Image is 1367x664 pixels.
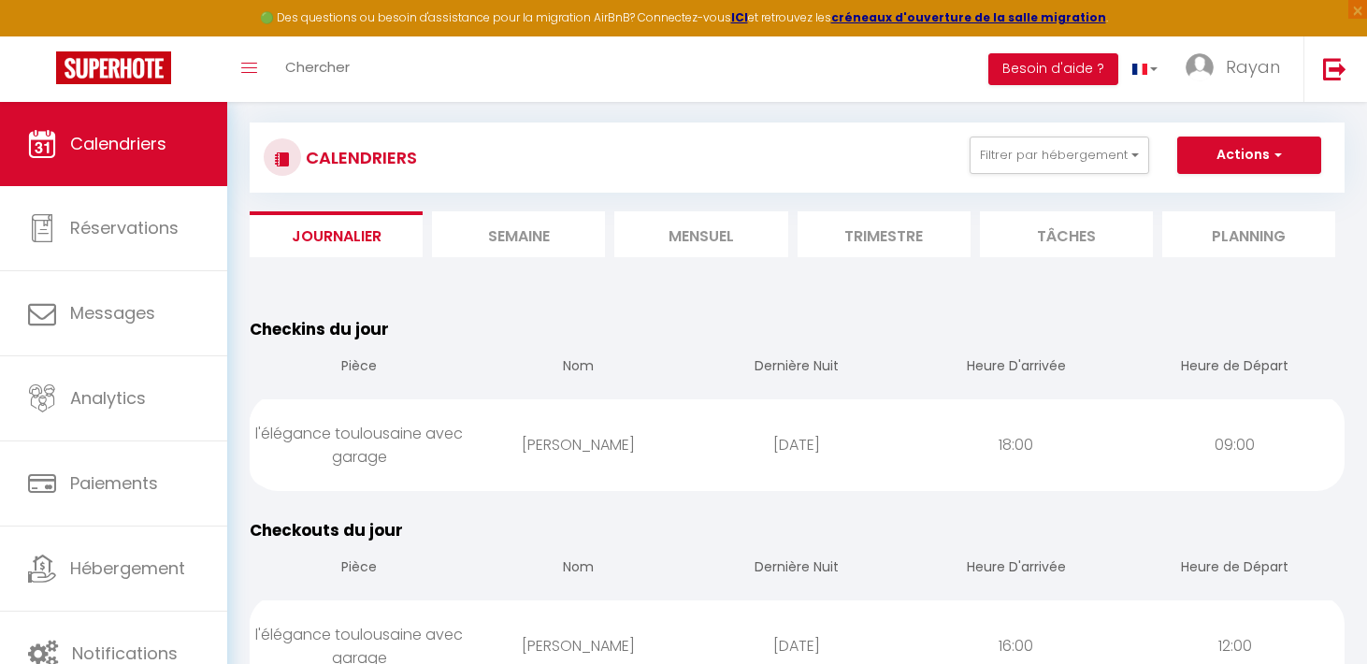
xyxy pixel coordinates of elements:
[250,519,403,541] span: Checkouts du jour
[907,414,1126,475] div: 18:00
[1323,57,1346,80] img: logout
[285,57,350,77] span: Chercher
[1226,55,1280,79] span: Rayan
[250,403,468,487] div: l'élégance toulousaine avec garage
[468,414,687,475] div: [PERSON_NAME]
[687,542,906,596] th: Dernière Nuit
[432,211,605,257] li: Semaine
[731,9,748,25] a: ICI
[250,542,468,596] th: Pièce
[1186,53,1214,81] img: ...
[1126,341,1345,395] th: Heure de Départ
[468,542,687,596] th: Nom
[271,36,364,102] a: Chercher
[56,51,171,84] img: Super Booking
[70,132,166,155] span: Calendriers
[980,211,1153,257] li: Tâches
[70,471,158,495] span: Paiements
[907,341,1126,395] th: Heure D'arrivée
[70,386,146,410] span: Analytics
[301,137,417,179] h3: CALENDRIERS
[798,211,971,257] li: Trimestre
[687,414,906,475] div: [DATE]
[1162,211,1335,257] li: Planning
[907,542,1126,596] th: Heure D'arrivée
[1172,36,1303,102] a: ... Rayan
[468,341,687,395] th: Nom
[1126,414,1345,475] div: 09:00
[988,53,1118,85] button: Besoin d'aide ?
[70,556,185,580] span: Hébergement
[250,341,468,395] th: Pièce
[70,216,179,239] span: Réservations
[614,211,787,257] li: Mensuel
[15,7,71,64] button: Ouvrir le widget de chat LiveChat
[1177,137,1321,174] button: Actions
[687,341,906,395] th: Dernière Nuit
[831,9,1106,25] a: créneaux d'ouverture de la salle migration
[70,301,155,325] span: Messages
[250,318,389,340] span: Checkins du jour
[970,137,1149,174] button: Filtrer par hébergement
[1126,542,1345,596] th: Heure de Départ
[250,211,423,257] li: Journalier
